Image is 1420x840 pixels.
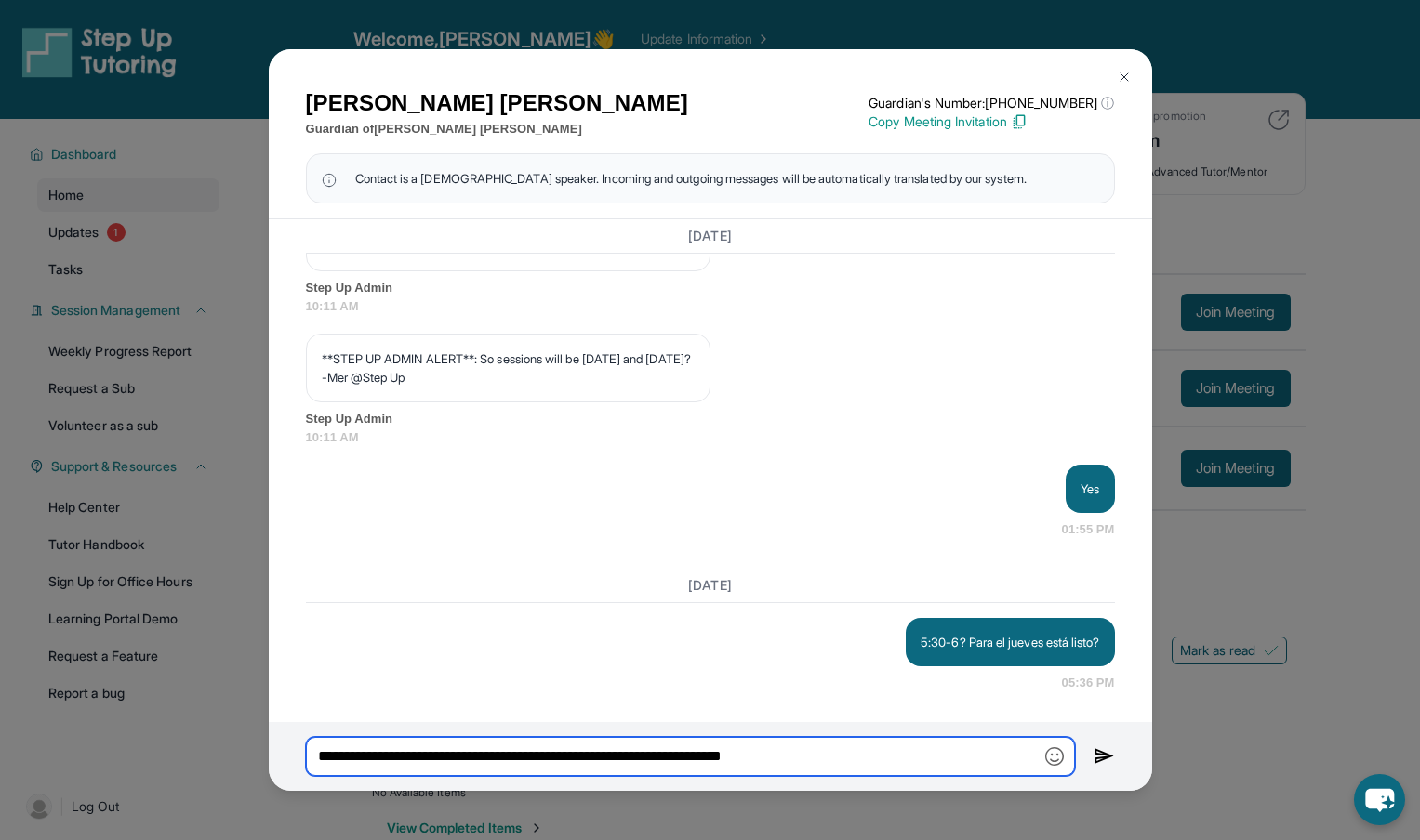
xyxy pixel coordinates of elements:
[322,349,695,387] p: **STEP UP ADMIN ALERT**: So sessions will be [DATE] and [DATE]? -Mer @Step Up
[306,120,688,138] p: Guardian of [PERSON_NAME] [PERSON_NAME]
[1062,674,1115,692] span: 05:36 PM
[1011,113,1028,130] img: Copy Icon
[306,576,1115,595] h3: [DATE]
[1062,520,1115,539] span: 01:55 PM
[306,297,1115,316] span: 10:11 AM
[306,410,1115,428] span: Step Up Admin
[306,279,1115,297] span: Step Up Admin
[355,169,1027,188] span: Contact is a [DEMOGRAPHIC_DATA] speaker. Incoming and outgoing messages will be automatically tra...
[1081,479,1099,498] p: Yes
[322,169,337,188] img: info Icon
[921,633,1099,651] p: 5:30-6? Para el jueves está listo?
[306,86,688,120] h1: [PERSON_NAME] [PERSON_NAME]
[306,428,1115,447] span: 10:11 AM
[1045,747,1064,766] img: Emoji
[869,94,1114,112] p: Guardian's Number: [PHONE_NUMBER]
[1117,70,1132,85] img: Close Icon
[1354,774,1405,825] button: chat-button
[1094,745,1115,768] img: Send icon
[306,227,1115,245] h3: [DATE]
[1101,94,1114,112] span: ⓘ
[869,112,1114,131] p: Copy Meeting Invitation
